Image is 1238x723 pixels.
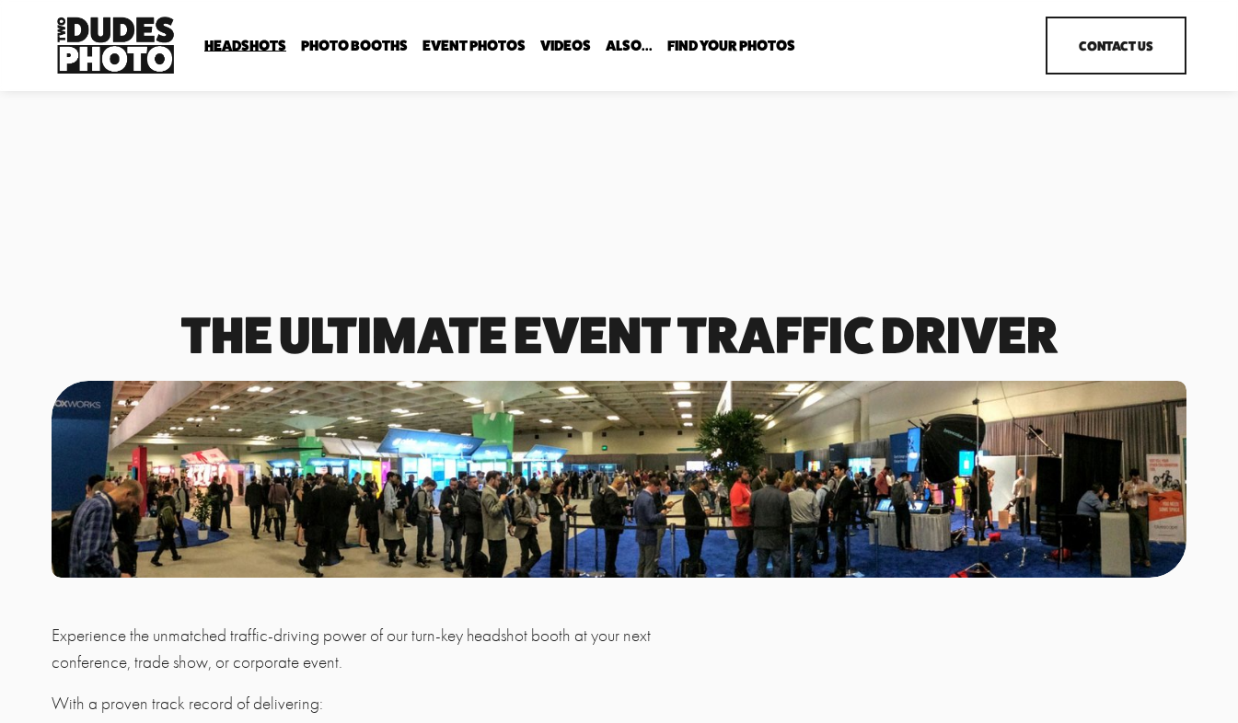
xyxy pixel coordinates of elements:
[52,691,709,717] p: With a proven track record of delivering:
[52,312,1186,359] h1: The Ultimate event traffic driver
[204,39,286,53] span: Headshots
[301,37,408,54] a: folder dropdown
[52,12,179,78] img: Two Dudes Photo | Headshots, Portraits &amp; Photo Booths
[301,39,408,53] span: Photo Booths
[204,37,286,54] a: folder dropdown
[667,39,795,53] span: Find Your Photos
[606,37,653,54] a: folder dropdown
[1046,17,1186,75] a: Contact Us
[52,623,709,676] p: Experience the unmatched traffic-driving power of our turn-key headshot booth at your next confer...
[667,37,795,54] a: folder dropdown
[422,37,526,54] a: Event Photos
[540,37,591,54] a: Videos
[606,39,653,53] span: Also...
